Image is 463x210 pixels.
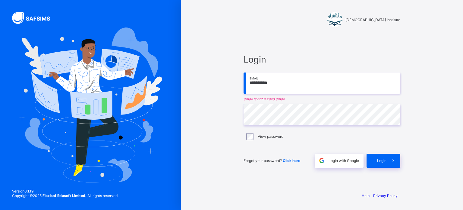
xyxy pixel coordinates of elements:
[19,27,162,182] img: Hero Image
[329,158,359,163] span: Login with Google
[12,12,57,24] img: SAFSIMS Logo
[345,18,400,22] span: [DEMOGRAPHIC_DATA] Institute
[283,158,300,163] a: Click here
[373,193,398,198] a: Privacy Policy
[12,189,118,193] span: Version 0.1.19
[43,193,87,198] strong: Flexisaf Edusoft Limited.
[258,134,283,139] label: View password
[377,158,386,163] span: Login
[362,193,370,198] a: Help
[244,97,400,101] em: email is not a valid email
[244,158,300,163] span: Forgot your password?
[12,193,118,198] span: Copyright © 2025 All rights reserved.
[244,54,400,65] span: Login
[318,157,325,164] img: google.396cfc9801f0270233282035f929180a.svg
